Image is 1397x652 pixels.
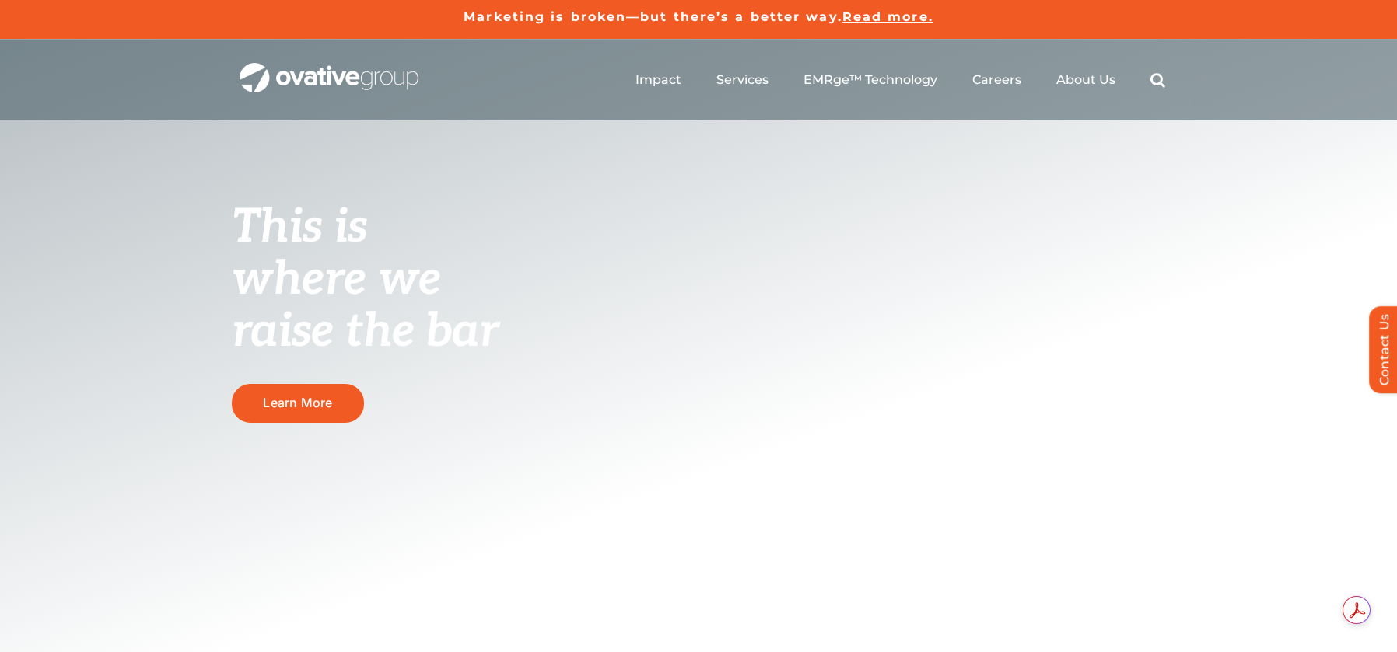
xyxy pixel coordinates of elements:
[1056,72,1115,88] a: About Us
[464,9,842,24] a: Marketing is broken—but there’s a better way.
[232,200,367,256] span: This is
[635,55,1165,105] nav: Menu
[972,72,1021,88] a: Careers
[240,61,418,76] a: OG_Full_horizontal_WHT
[804,72,937,88] a: EMRge™ Technology
[635,72,681,88] a: Impact
[716,72,769,88] a: Services
[1150,72,1165,88] a: Search
[232,252,499,360] span: where we raise the bar
[842,9,933,24] a: Read more.
[232,384,364,422] a: Learn More
[263,396,332,410] span: Learn More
